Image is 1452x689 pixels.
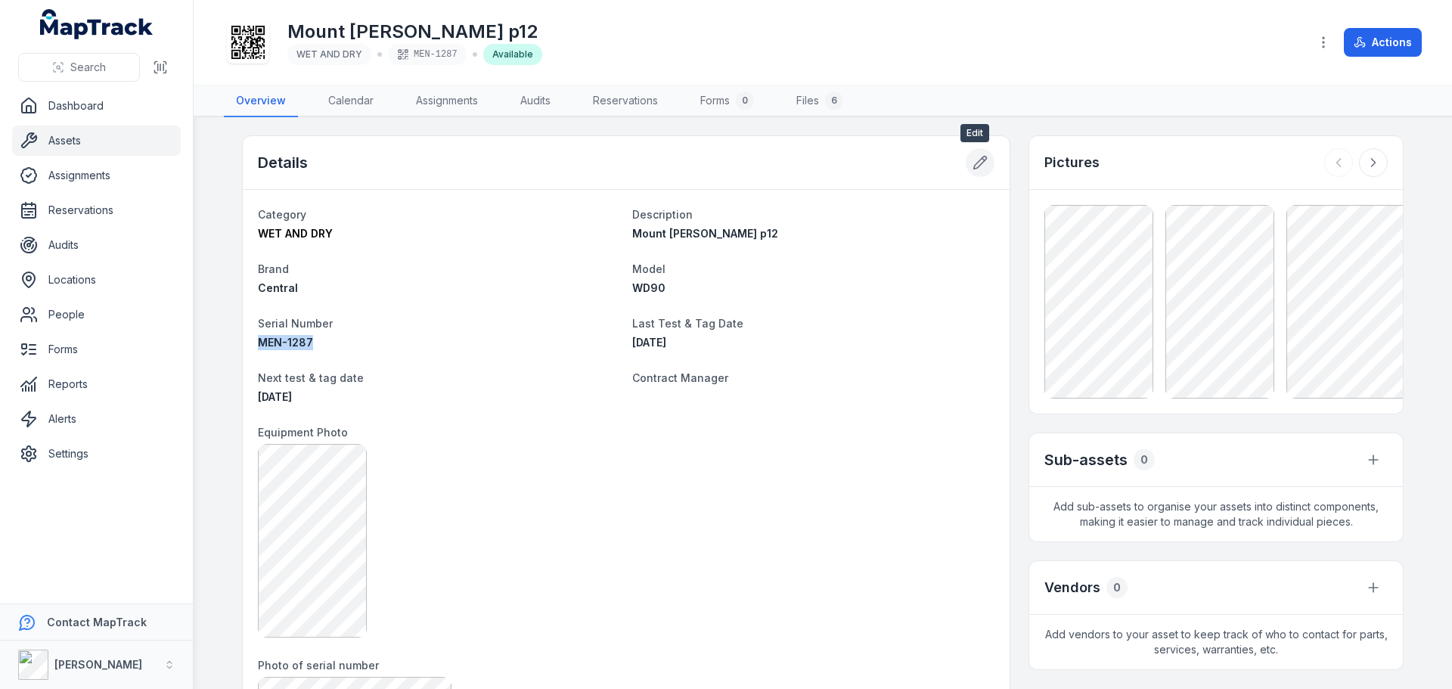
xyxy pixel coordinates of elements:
time: 2/14/2026, 12:00:00 AM [258,390,292,403]
div: MEN-1287 [388,44,467,65]
a: Reservations [12,195,181,225]
strong: Contact MapTrack [47,616,147,628]
a: Assignments [404,85,490,117]
a: Audits [508,85,563,117]
a: Alerts [12,404,181,434]
a: Audits [12,230,181,260]
a: Overview [224,85,298,117]
span: Serial Number [258,317,333,330]
span: WET AND DRY [258,227,333,240]
a: Settings [12,439,181,469]
time: 8/14/2025, 12:00:00 AM [632,336,666,349]
span: WET AND DRY [296,48,362,60]
a: Dashboard [12,91,181,121]
a: People [12,299,181,330]
span: Add vendors to your asset to keep track of who to contact for parts, services, warranties, etc. [1029,615,1403,669]
a: Forms [12,334,181,365]
strong: [PERSON_NAME] [54,658,142,671]
a: Locations [12,265,181,295]
span: Category [258,208,306,221]
h1: Mount [PERSON_NAME] p12 [287,20,542,44]
a: Assets [12,126,181,156]
a: MapTrack [40,9,154,39]
span: MEN-1287 [258,336,313,349]
a: Calendar [316,85,386,117]
span: Search [70,60,106,75]
a: Files6 [784,85,855,117]
span: [DATE] [632,336,666,349]
div: 0 [1106,577,1128,598]
div: Available [483,44,542,65]
span: Description [632,208,693,221]
span: Equipment Photo [258,426,348,439]
span: Last Test & Tag Date [632,317,743,330]
span: Add sub-assets to organise your assets into distinct components, making it easier to manage and t... [1029,487,1403,542]
button: Actions [1344,28,1422,57]
button: Search [18,53,140,82]
span: WD90 [632,281,665,294]
span: Contract Manager [632,371,728,384]
div: 0 [1134,449,1155,470]
span: Next test & tag date [258,371,364,384]
div: 0 [736,92,754,110]
h3: Vendors [1044,577,1100,598]
span: Model [632,262,665,275]
span: Edit [960,124,989,142]
span: Central [258,281,298,294]
span: Mount [PERSON_NAME] p12 [632,227,778,240]
h3: Pictures [1044,152,1100,173]
a: Reservations [581,85,670,117]
div: 6 [825,92,843,110]
h2: Sub-assets [1044,449,1128,470]
h2: Details [258,152,308,173]
span: [DATE] [258,390,292,403]
a: Assignments [12,160,181,191]
span: Photo of serial number [258,659,379,672]
a: Forms0 [688,85,766,117]
span: Brand [258,262,289,275]
a: Reports [12,369,181,399]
